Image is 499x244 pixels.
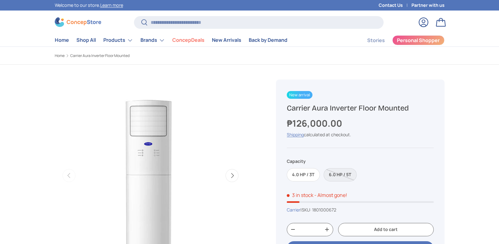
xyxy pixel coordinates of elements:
a: Shop All [76,34,96,46]
span: 1801000672 [312,207,336,213]
strong: ₱126,000.00 [287,117,344,129]
p: - Almost gone! [314,192,347,198]
a: Personal Shopper [392,35,445,45]
nav: Breadcrumbs [55,53,261,59]
a: Home [55,54,65,58]
a: Back by Demand [249,34,287,46]
a: Contact Us [379,2,411,9]
summary: Products [100,34,137,46]
a: Carrier Aura Inverter Floor Mounted [70,54,130,58]
button: Add to cart [338,223,433,236]
span: Personal Shopper [397,38,440,43]
a: Learn more [100,2,123,8]
a: New Arrivals [212,34,241,46]
a: Carrier [287,207,300,213]
a: Products [103,34,133,46]
label: Sold out [324,168,357,181]
a: Stories [367,34,385,46]
span: SKU: [302,207,311,213]
span: 3 in stock [287,192,313,198]
a: Brands [140,34,165,46]
span: New arrival [287,91,312,99]
a: ConcepDeals [172,34,204,46]
span: | [300,207,336,213]
p: Welcome to our store. [55,2,123,9]
nav: Primary [55,34,287,46]
summary: Brands [137,34,169,46]
a: Partner with us [411,2,445,9]
div: calculated at checkout. [287,131,433,138]
h1: Carrier Aura Inverter Floor Mounted [287,103,433,113]
img: ConcepStore [55,17,101,27]
legend: Capacity [287,158,306,164]
nav: Secondary [352,34,445,46]
a: Home [55,34,69,46]
a: Shipping [287,132,304,137]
